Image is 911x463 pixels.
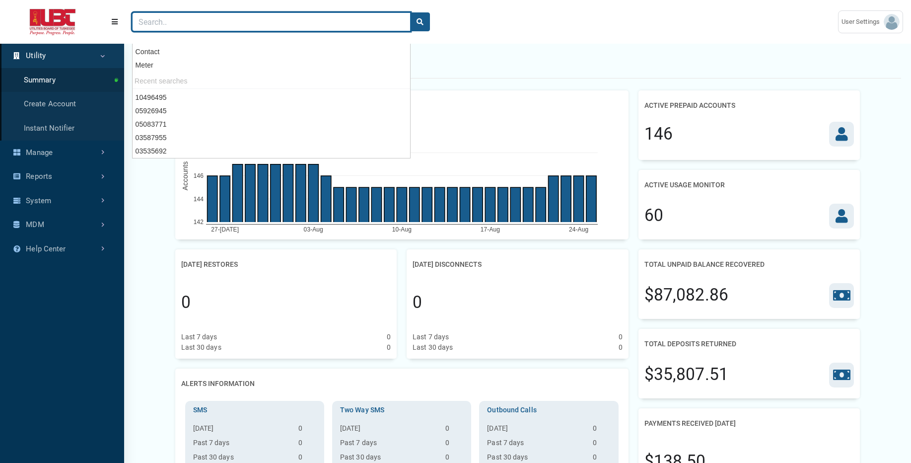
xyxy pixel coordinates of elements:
[410,12,430,31] button: search
[336,405,467,415] h3: Two Way SMS
[441,438,467,452] td: 0
[189,423,294,438] th: [DATE]
[644,96,735,115] h2: Active Prepaid Accounts
[105,13,124,31] button: Menu
[133,145,410,158] div: 03535692
[181,290,191,315] div: 0
[644,362,728,387] div: $35,807.51
[644,203,663,228] div: 60
[644,335,736,353] h2: Total Deposits Returned
[387,342,391,353] div: 0
[294,423,320,438] td: 0
[644,176,725,194] h2: Active Usage Monitor
[189,405,320,415] h3: SMS
[181,342,221,353] div: Last 30 days
[589,423,615,438] td: 0
[133,131,410,145] div: 03587955
[413,332,449,342] div: Last 7 days
[181,255,238,274] h2: [DATE] Restores
[619,332,623,342] div: 0
[838,10,903,33] a: User Settings
[132,12,411,31] input: Search
[336,423,441,438] th: [DATE]
[483,438,588,452] th: Past 7 days
[336,438,441,452] th: Past 7 days
[589,438,615,452] td: 0
[294,438,320,452] td: 0
[644,255,765,274] h2: Total Unpaid Balance Recovered
[644,122,673,147] div: 146
[133,91,410,104] div: 10496495
[619,342,623,353] div: 0
[483,423,588,438] th: [DATE]
[413,255,482,274] h2: [DATE] Disconnects
[413,290,422,315] div: 0
[181,375,255,393] h2: Alerts Information
[644,414,736,433] h2: Payments Received [DATE]
[483,405,614,415] h3: Outbound Calls
[387,332,391,342] div: 0
[841,17,884,27] span: User Settings
[133,45,410,59] div: Contact
[133,104,410,118] div: 05926945
[441,423,467,438] td: 0
[133,59,410,72] div: Meter
[133,118,410,131] div: 05083771
[181,332,217,342] div: Last 7 days
[189,438,294,452] th: Past 7 days
[413,342,453,353] div: Last 30 days
[8,9,97,35] img: ALTSK Logo
[644,283,728,308] div: $87,082.86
